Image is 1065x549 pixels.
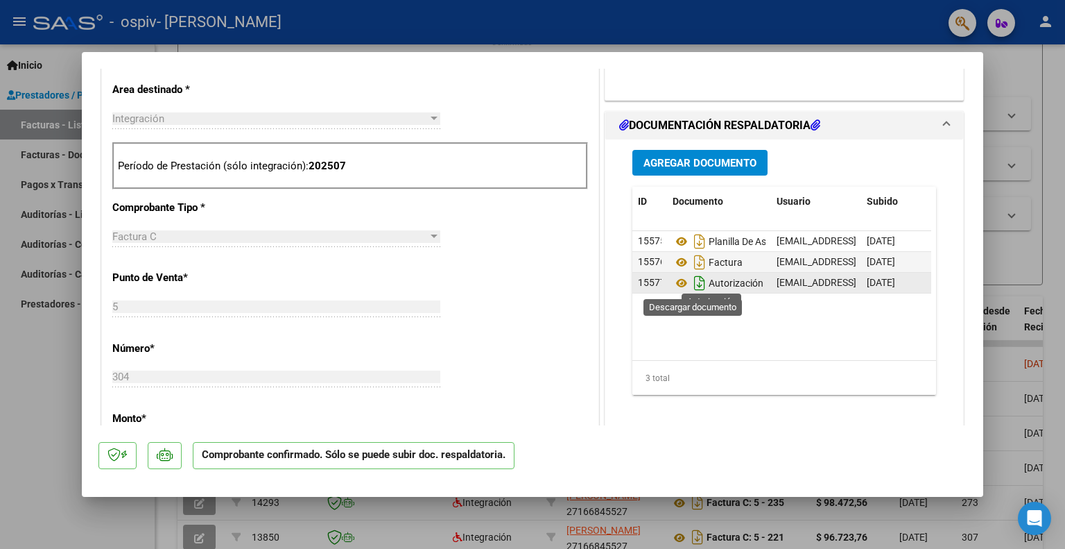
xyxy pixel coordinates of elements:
h1: DOCUMENTACIÓN RESPALDATORIA [619,117,820,134]
span: Factura C [112,230,157,243]
span: Usuario [777,196,811,207]
span: [EMAIL_ADDRESS][DOMAIN_NAME] - [PERSON_NAME] [777,256,1012,267]
p: Area destinado * [112,82,255,98]
datatable-header-cell: Usuario [771,187,861,217]
span: 15575 [638,235,666,246]
span: 15577 [638,277,666,288]
span: Planilla De Asistencia [673,236,799,247]
span: [EMAIL_ADDRESS][DOMAIN_NAME] - [PERSON_NAME] [777,235,1012,246]
span: ID [638,196,647,207]
p: Comprobante confirmado. Sólo se puede subir doc. respaldatoria. [193,442,514,469]
datatable-header-cell: Acción [930,187,1000,217]
div: DOCUMENTACIÓN RESPALDATORIA [605,140,963,428]
p: Monto [112,411,255,427]
strong: 202507 [309,160,346,172]
span: [DATE] [867,277,895,288]
i: Descargar documento [691,230,709,253]
span: Autorización [673,278,763,289]
datatable-header-cell: Subido [861,187,930,217]
span: [EMAIL_ADDRESS][DOMAIN_NAME] - [PERSON_NAME] [777,277,1012,288]
p: Comprobante Tipo * [112,200,255,216]
p: Número [112,341,255,357]
span: [DATE] [867,256,895,267]
i: Descargar documento [691,272,709,294]
span: [DATE] [867,235,895,246]
mat-expansion-panel-header: DOCUMENTACIÓN RESPALDATORIA [605,112,963,140]
div: 3 total [632,361,936,396]
i: Descargar documento [691,251,709,273]
span: Documento [673,196,723,207]
span: Integración [112,112,164,125]
p: Punto de Venta [112,270,255,286]
button: Agregar Documento [632,150,768,176]
datatable-header-cell: Documento [667,187,771,217]
span: Subido [867,196,898,207]
div: Open Intercom Messenger [1018,502,1051,535]
span: Agregar Documento [643,157,756,169]
p: Período de Prestación (sólo integración): [118,158,582,174]
span: 15576 [638,256,666,267]
datatable-header-cell: ID [632,187,667,217]
span: Factura [673,257,743,268]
